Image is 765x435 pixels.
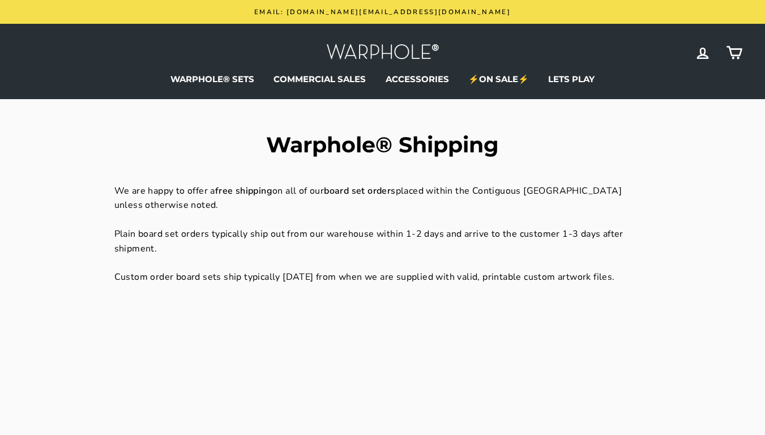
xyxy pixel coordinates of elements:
a: LETS PLAY [540,71,603,88]
a: COMMERCIAL SALES [265,71,374,88]
span: Email: [DOMAIN_NAME][EMAIL_ADDRESS][DOMAIN_NAME] [254,7,511,16]
a: ACCESSORIES [377,71,458,88]
p: Plain board set orders typically ship out from our warehouse within 1-2 days and arrive to the cu... [114,227,651,256]
h1: Warphole® Shipping [114,134,651,156]
p: We are happy to offer a on all of our placed within the Contiguous [GEOGRAPHIC_DATA] unless other... [114,184,651,213]
strong: free shipping [215,185,272,197]
ul: Primary [23,71,742,88]
a: ⚡ON SALE⚡ [460,71,537,88]
a: Email: [DOMAIN_NAME][EMAIL_ADDRESS][DOMAIN_NAME] [25,6,740,18]
p: Custom order board sets ship typically [DATE] from when we are supplied with valid, printable cus... [114,270,651,285]
strong: board set orders [324,185,395,197]
img: Warphole [326,41,439,65]
a: WARPHOLE® SETS [162,71,263,88]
